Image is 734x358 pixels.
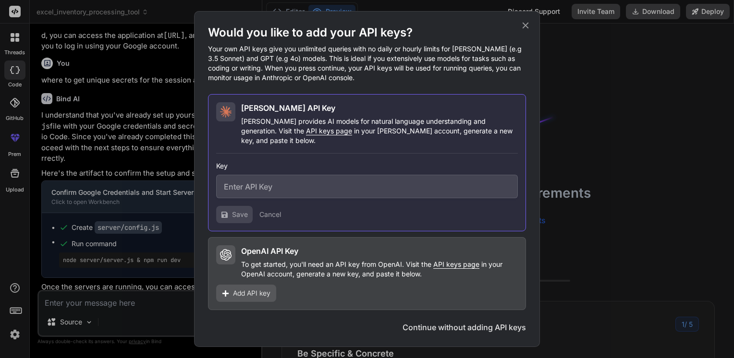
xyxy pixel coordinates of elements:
[233,288,270,298] span: Add API key
[241,260,518,279] p: To get started, you'll need an API key from OpenAI. Visit the in your OpenAI account, generate a ...
[208,44,526,83] p: Your own API keys give you unlimited queries with no daily or hourly limits for [PERSON_NAME] (e....
[216,175,518,198] input: Enter API Key
[241,245,298,257] h2: OpenAI API Key
[403,322,526,333] button: Continue without adding API keys
[241,102,335,114] h2: [PERSON_NAME] API Key
[241,117,518,145] p: [PERSON_NAME] provides AI models for natural language understanding and generation. Visit the in ...
[208,25,526,40] h1: Would you like to add your API keys?
[306,127,352,135] span: API keys page
[433,260,479,268] span: API keys page
[232,210,248,219] span: Save
[216,206,253,223] button: Save
[259,210,281,219] button: Cancel
[216,161,518,171] h3: Key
